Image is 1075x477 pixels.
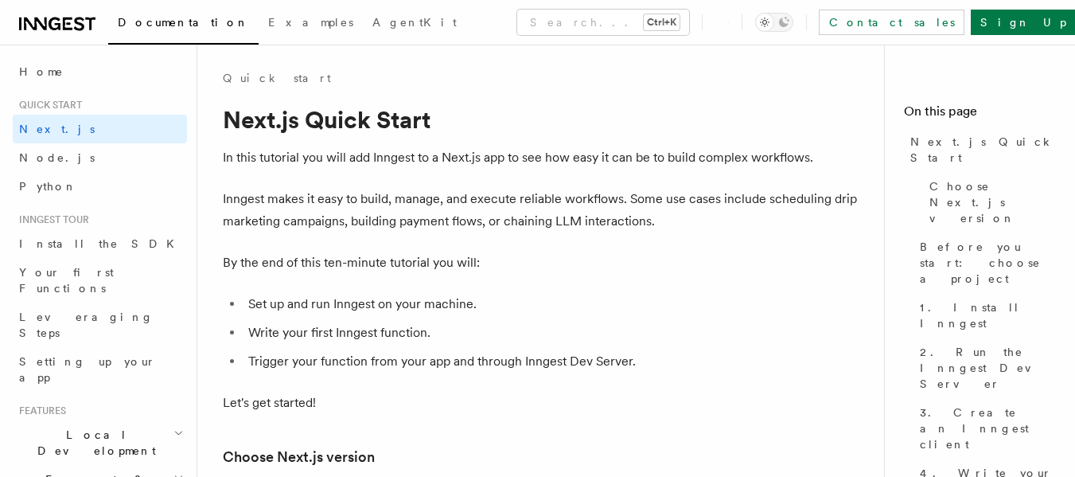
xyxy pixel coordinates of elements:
p: Let's get started! [223,392,859,414]
a: Install the SDK [13,229,187,258]
p: Inngest makes it easy to build, manage, and execute reliable workflows. Some use cases include sc... [223,188,859,233]
li: Set up and run Inngest on your machine. [243,293,859,315]
a: 1. Install Inngest [913,293,1056,338]
button: Local Development [13,420,187,465]
a: Setting up your app [13,347,187,392]
a: Node.js [13,143,187,172]
a: Choose Next.js version [923,172,1056,233]
span: Python [19,180,77,193]
a: Choose Next.js version [223,446,375,468]
a: Documentation [108,5,259,45]
span: Install the SDK [19,237,184,250]
a: Home [13,57,187,86]
span: Next.js [19,123,95,135]
span: Home [19,64,64,80]
h1: Next.js Quick Start [223,105,859,134]
button: Search...Ctrl+K [517,10,689,35]
span: 3. Create an Inngest client [920,405,1056,452]
span: 2. Run the Inngest Dev Server [920,344,1056,392]
h4: On this page [904,102,1056,127]
a: Your first Functions [13,258,187,303]
span: Setting up your app [19,355,156,384]
a: Contact sales [819,10,964,35]
a: Python [13,172,187,201]
a: Next.js Quick Start [904,127,1056,172]
p: By the end of this ten-minute tutorial you will: [223,252,859,274]
li: Write your first Inngest function. [243,322,859,344]
li: Trigger your function from your app and through Inngest Dev Server. [243,350,859,373]
a: Next.js [13,115,187,143]
span: Inngest tour [13,213,89,226]
p: In this tutorial you will add Inngest to a Next.js app to see how easy it can be to build complex... [223,147,859,169]
span: Your first Functions [19,266,114,295]
span: Examples [268,16,353,29]
a: Before you start: choose a project [913,233,1056,293]
span: Features [13,405,66,417]
a: Leveraging Steps [13,303,187,347]
span: Before you start: choose a project [920,239,1056,287]
span: Documentation [118,16,249,29]
span: Quick start [13,99,82,111]
span: AgentKit [372,16,457,29]
a: Quick start [223,70,331,86]
span: Next.js Quick Start [910,134,1056,166]
span: Leveraging Steps [19,311,154,339]
a: AgentKit [363,5,466,43]
button: Toggle dark mode [755,13,793,32]
a: 3. Create an Inngest client [913,398,1056,459]
kbd: Ctrl+K [644,14,680,30]
span: Local Development [13,427,173,459]
span: Choose Next.js version [929,178,1056,226]
a: 2. Run the Inngest Dev Server [913,338,1056,398]
a: Examples [259,5,363,43]
span: 1. Install Inngest [920,299,1056,331]
span: Node.js [19,151,95,164]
